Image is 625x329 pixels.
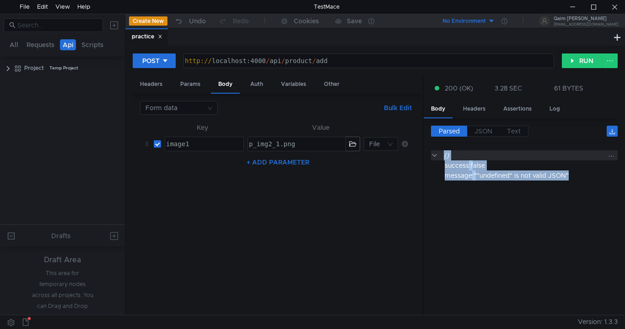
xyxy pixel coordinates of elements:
div: practice [132,32,162,42]
div: Drafts [51,230,70,241]
button: RUN [562,53,603,68]
button: Redo [212,14,255,28]
button: Undo [167,14,212,28]
div: Variables [274,76,313,93]
div: : [445,170,618,180]
div: {} [444,150,605,160]
span: 200 (OK) [445,83,473,93]
div: : [445,160,618,170]
button: All [7,39,21,50]
div: Redo [233,16,249,27]
button: Api [60,39,76,50]
div: message [445,170,472,180]
button: No Environment [431,14,495,28]
div: 61 BYTES [554,84,583,92]
div: [EMAIL_ADDRESS][DOMAIN_NAME] [554,23,619,26]
div: Headers [456,101,493,117]
div: Body [424,101,453,118]
span: JSON [474,127,492,135]
div: Temp Project [49,61,78,75]
div: Log [542,101,567,117]
button: Create New [129,16,167,26]
div: Body [211,76,240,94]
button: Scripts [79,39,106,50]
div: Params [173,76,208,93]
div: Undo [189,16,206,27]
div: Qaim [PERSON_NAME] [554,16,619,21]
div: Cookies [294,16,319,27]
span: Text [507,127,521,135]
button: Bulk Edit [380,102,415,113]
div: success [445,160,469,170]
button: + ADD PARAMETER [243,157,313,168]
span: Parsed [439,127,460,135]
button: Requests [24,39,57,50]
th: Value [244,122,398,133]
span: Version: 1.3.3 [578,315,618,329]
div: Project [24,61,44,75]
div: Other [317,76,347,93]
button: POST [133,53,176,68]
div: Auth [243,76,270,93]
th: Key [161,122,244,133]
input: Search... [17,20,97,30]
div: No Environment [442,17,486,26]
div: 3.28 SEC [495,84,522,92]
div: false [471,160,607,170]
div: POST [142,56,160,66]
div: ""undefined" is not valid JSON" [474,170,607,180]
div: Headers [133,76,170,93]
div: Assertions [496,101,539,117]
div: Save [347,18,362,24]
